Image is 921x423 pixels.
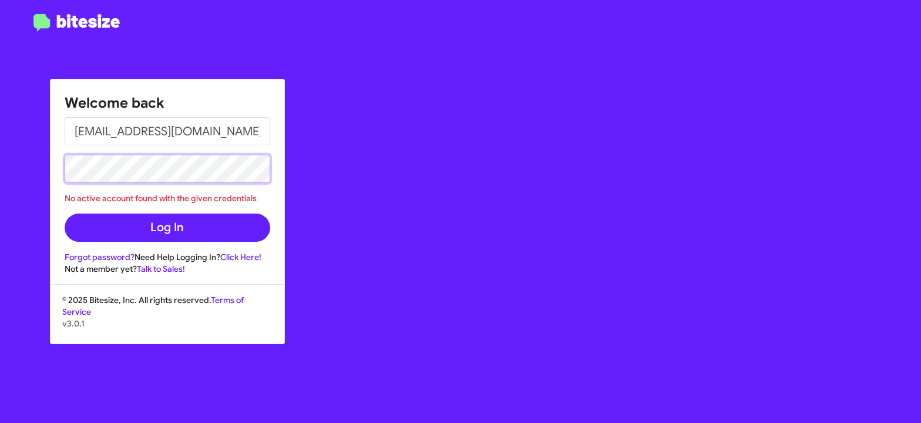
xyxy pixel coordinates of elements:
a: Forgot password? [65,252,135,262]
div: © 2025 Bitesize, Inc. All rights reserved. [51,294,284,344]
a: Terms of Service [62,295,244,317]
input: Email address [65,117,270,145]
p: v3.0.1 [62,318,273,329]
a: Talk to Sales! [137,264,185,274]
h1: Welcome back [65,94,270,112]
div: Not a member yet? [65,263,270,275]
div: Need Help Logging In? [65,251,270,263]
div: No active account found with the given credentials [65,192,270,204]
button: Log In [65,214,270,242]
a: Click Here! [220,252,261,262]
